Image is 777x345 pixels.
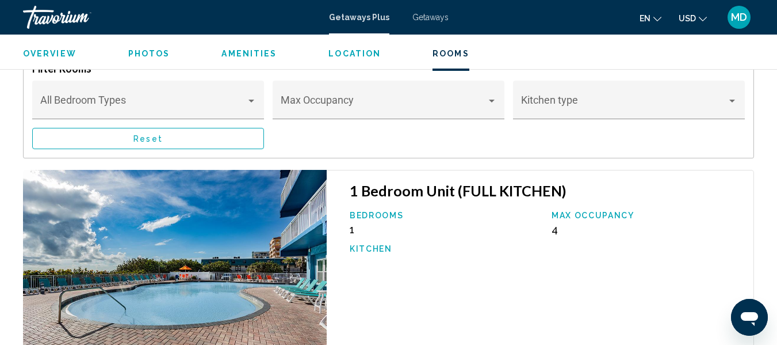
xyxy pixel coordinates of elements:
span: Rooms [432,49,469,58]
button: Amenities [221,48,277,59]
span: MD [731,12,747,23]
h3: 1 Bedroom Unit (FULL KITCHEN) [350,182,742,199]
button: Overview [23,48,76,59]
p: Kitchen [350,244,540,253]
span: Overview [23,49,76,58]
span: Location [328,49,381,58]
p: Max Occupancy [552,211,742,220]
span: Amenities [221,49,277,58]
span: 1 [350,223,354,236]
span: USD [679,14,696,23]
span: Photos [128,49,170,58]
span: en [640,14,650,23]
a: Getaways Plus [329,13,389,22]
a: Getaways [412,13,449,22]
iframe: Przycisk umożliwiający otwarcie okna komunikatora [731,299,768,336]
span: Reset [133,134,163,143]
button: Reset [32,128,264,149]
button: Rooms [432,48,469,59]
span: 4 [552,223,558,236]
button: Location [328,48,381,59]
button: Photos [128,48,170,59]
button: Change currency [679,10,707,26]
p: Bedrooms [350,211,540,220]
button: Change language [640,10,661,26]
a: Travorium [23,6,317,29]
button: User Menu [724,5,754,29]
